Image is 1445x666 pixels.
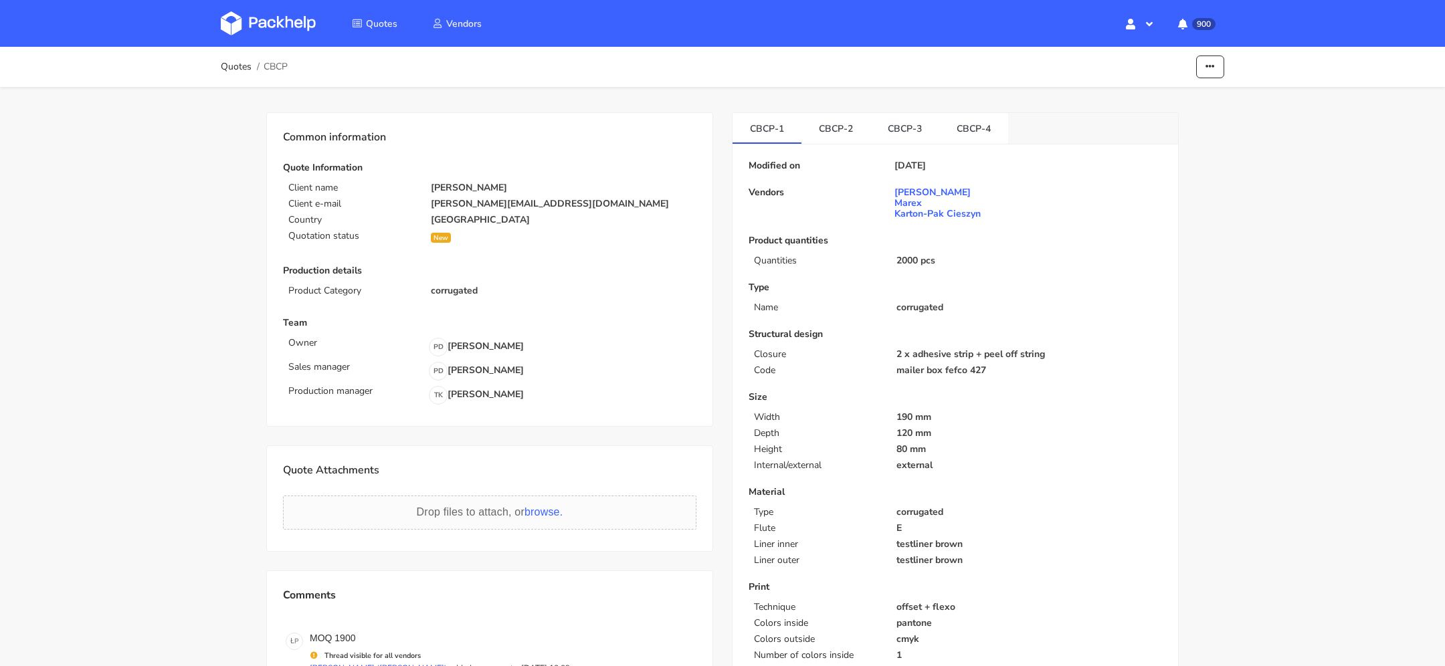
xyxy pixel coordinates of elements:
p: Internal/external [754,460,880,471]
span: TK [429,386,447,404]
p: corrugated [431,286,696,296]
a: CBCP-3 [870,113,939,142]
p: Modified on [749,160,889,171]
p: Size [749,392,1162,403]
p: [PERSON_NAME] [431,183,696,193]
strong: Thread visible for all vendors [324,651,421,661]
button: 900 [1167,11,1224,35]
p: Country [288,215,415,225]
p: Type [749,282,1162,293]
p: Client name [288,183,415,193]
img: Dashboard [221,11,316,35]
p: E [896,523,1162,534]
span: 900 [1192,18,1216,30]
span: browse. [524,506,563,518]
p: Common information [283,129,696,146]
p: Production details [283,265,696,276]
span: Marex [894,198,981,209]
p: Colors inside [754,618,880,629]
span: Drop files to attach, or [417,506,563,518]
p: pantone [896,618,1162,629]
p: MOQ 1900 [310,633,694,643]
p: 2000 pcs [896,255,1162,266]
p: [PERSON_NAME] [429,362,524,380]
p: Sales manager [288,362,422,372]
span: CBCP [264,62,288,72]
span: PD [429,362,447,380]
p: 120 mm [896,428,1162,439]
p: Owner [288,338,422,348]
span: Ł [290,633,294,650]
a: Vendors [416,11,498,35]
p: Product quantities [749,235,1162,246]
p: Quotation status [288,231,415,241]
span: PD [429,338,447,356]
p: cmyk [896,634,1162,645]
span: P [294,633,298,650]
p: Product Category [288,286,415,296]
p: [PERSON_NAME][EMAIL_ADDRESS][DOMAIN_NAME] [431,199,696,209]
span: [PERSON_NAME] [894,187,981,198]
p: testliner brown [896,539,1162,550]
div: New [431,233,451,243]
nav: breadcrumb [221,53,288,80]
p: mailer box fefco 427 [896,365,1162,376]
p: Production manager [288,386,422,397]
p: Liner outer [754,555,880,566]
p: Depth [754,428,880,439]
p: Code [754,365,880,376]
p: 2 x adhesive strip + peel off string [896,349,1162,360]
p: Client e-mail [288,199,415,209]
span: Quotes [366,17,397,30]
p: Height [754,444,880,455]
p: Closure [754,349,880,360]
p: [GEOGRAPHIC_DATA] [431,215,696,225]
a: CBCP-2 [801,113,870,142]
p: Name [754,302,880,313]
p: corrugated [896,302,1162,313]
p: Quantities [754,255,880,266]
p: Comments [283,587,696,603]
span: Vendors [446,17,482,30]
p: Print [749,582,1162,592]
p: Structural design [749,329,1162,340]
p: Number of colors inside [754,650,880,661]
a: CBCP-1 [733,113,801,142]
p: 80 mm [896,444,1162,455]
p: Type [754,507,880,518]
p: Material [749,487,1162,497]
p: 1 [896,650,1162,661]
p: Flute [754,523,880,534]
p: [PERSON_NAME] [429,386,524,405]
p: [DATE] [894,160,926,171]
p: Technique [754,602,880,613]
p: testliner brown [896,555,1162,566]
p: Team [283,318,696,328]
p: external [896,460,1162,471]
p: Width [754,412,880,423]
p: Vendors [749,187,889,198]
p: Quote Attachments [283,462,696,479]
p: Liner inner [754,539,880,550]
a: Quotes [221,62,252,72]
p: 190 mm [896,412,1162,423]
p: [PERSON_NAME] [429,338,524,356]
a: CBCP-4 [939,113,1008,142]
p: Quote Information [283,162,696,173]
p: Colors outside [754,634,880,645]
span: Karton-Pak Cieszyn [894,209,981,219]
a: Quotes [336,11,413,35]
p: offset + flexo [896,602,1162,613]
p: corrugated [896,507,1162,518]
